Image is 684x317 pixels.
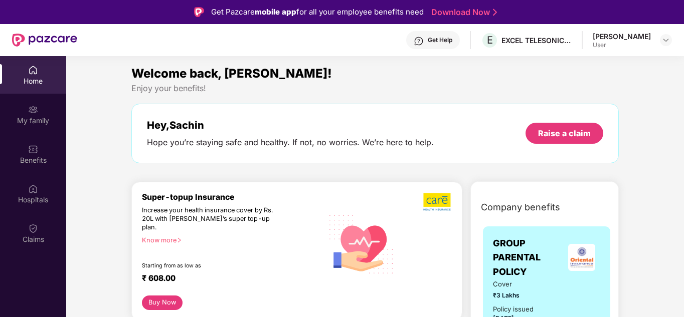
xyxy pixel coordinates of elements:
[211,6,424,18] div: Get Pazcare for all your employee benefits need
[662,36,670,44] img: svg+xml;base64,PHN2ZyBpZD0iRHJvcGRvd24tMzJ4MzIiIHhtbG5zPSJodHRwOi8vd3d3LnczLm9yZy8yMDAwL3N2ZyIgd2...
[147,119,434,131] div: Hey, Sachin
[423,192,452,211] img: b5dec4f62d2307b9de63beb79f102df3.png
[28,65,38,75] img: svg+xml;base64,PHN2ZyBpZD0iSG9tZSIgeG1sbnM9Imh0dHA6Ly93d3cudzMub3JnLzIwMDAvc3ZnIiB3aWR0aD0iMjAiIG...
[493,7,497,18] img: Stroke
[428,36,452,44] div: Get Help
[142,236,317,243] div: Know more
[131,83,619,94] div: Enjoy your benefits!
[142,295,183,310] button: Buy Now
[414,36,424,46] img: svg+xml;base64,PHN2ZyBpZD0iSGVscC0zMngzMiIgeG1sbnM9Imh0dHA6Ly93d3cudzMub3JnLzIwMDAvc3ZnIiB3aWR0aD...
[142,262,280,269] div: Starting from as low as
[493,279,540,289] span: Cover
[142,206,279,232] div: Increase your health insurance cover by Rs. 20L with [PERSON_NAME]’s super top-up plan.
[28,144,38,154] img: svg+xml;base64,PHN2ZyBpZD0iQmVuZWZpdHMiIHhtbG5zPSJodHRwOi8vd3d3LnczLm9yZy8yMDAwL3N2ZyIgd2lkdGg9Ij...
[493,236,563,279] span: GROUP PARENTAL POLICY
[28,105,38,115] img: svg+xml;base64,PHN2ZyB3aWR0aD0iMjAiIGhlaWdodD0iMjAiIHZpZXdCb3g9IjAgMCAyMCAyMCIgZmlsbD0ibm9uZSIgeG...
[493,290,540,300] span: ₹3 Lakhs
[255,7,296,17] strong: mobile app
[487,34,493,46] span: E
[12,34,77,47] img: New Pazcare Logo
[194,7,204,17] img: Logo
[431,7,494,18] a: Download Now
[493,304,534,314] div: Policy issued
[538,128,591,139] div: Raise a claim
[142,273,313,285] div: ₹ 608.00
[593,32,651,41] div: [PERSON_NAME]
[28,184,38,194] img: svg+xml;base64,PHN2ZyBpZD0iSG9zcGl0YWxzIiB4bWxucz0iaHR0cDovL3d3dy53My5vcmcvMjAwMC9zdmciIHdpZHRoPS...
[28,223,38,233] img: svg+xml;base64,PHN2ZyBpZD0iQ2xhaW0iIHhtbG5zPSJodHRwOi8vd3d3LnczLm9yZy8yMDAwL3N2ZyIgd2lkdGg9IjIwIi...
[481,200,560,214] span: Company benefits
[131,66,332,81] span: Welcome back, [PERSON_NAME]!
[177,237,182,243] span: right
[593,41,651,49] div: User
[323,204,401,283] img: svg+xml;base64,PHN2ZyB4bWxucz0iaHR0cDovL3d3dy53My5vcmcvMjAwMC9zdmciIHhtbG5zOnhsaW5rPSJodHRwOi8vd3...
[147,137,434,148] div: Hope you’re staying safe and healthy. If not, no worries. We’re here to help.
[568,244,595,271] img: insurerLogo
[501,36,572,45] div: EXCEL TELESONIC INDIA PRIVATE LIMITED
[142,192,323,202] div: Super-topup Insurance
